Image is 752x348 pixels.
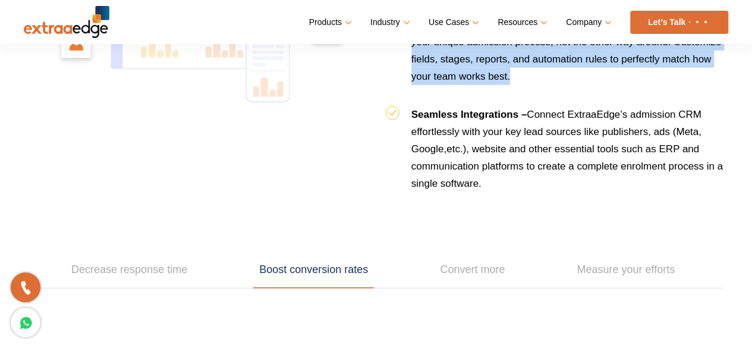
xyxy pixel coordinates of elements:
[309,14,350,31] a: Products
[434,252,511,289] a: Convert more
[411,109,723,189] span: Connect ExtraaEdge’s admission CRM effortlessly with your key lead sources like publishers, ads (...
[566,14,609,31] a: Company
[253,252,374,289] a: Boost conversion rates
[370,14,408,31] a: Industry
[571,252,681,289] a: Measure your efforts
[630,11,728,34] a: Let’s Talk
[429,14,477,31] a: Use Cases
[65,252,193,289] a: Decrease response time
[411,109,527,120] b: Seamless Integrations –
[498,14,545,31] a: Resources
